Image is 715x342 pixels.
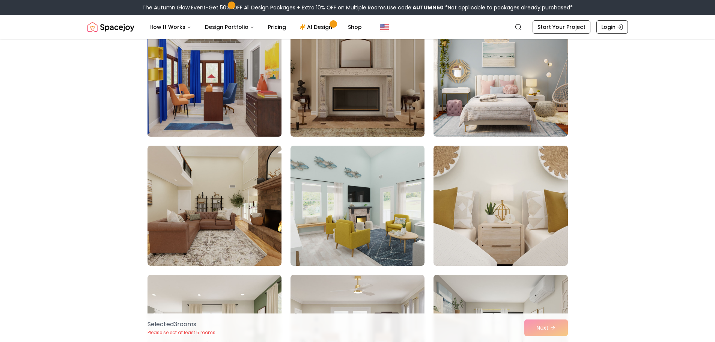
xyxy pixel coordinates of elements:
[434,146,567,266] img: Room room-45
[294,20,340,35] a: AI Design
[291,146,424,266] img: Room room-44
[434,17,567,137] img: Room room-42
[387,4,444,11] span: Use code:
[199,20,260,35] button: Design Portfolio
[533,20,590,34] a: Start Your Project
[148,146,281,266] img: Room room-43
[342,20,368,35] a: Shop
[87,15,628,39] nav: Global
[87,20,134,35] img: Spacejoy Logo
[142,4,573,11] div: The Autumn Glow Event-Get 50% OFF All Design Packages + Extra 10% OFF on Multiple Rooms.
[143,20,197,35] button: How It Works
[291,17,424,137] img: Room room-41
[87,20,134,35] a: Spacejoy
[144,14,285,140] img: Room room-40
[444,4,573,11] span: *Not applicable to packages already purchased*
[148,320,215,329] p: Selected 3 room s
[380,23,389,32] img: United States
[143,20,368,35] nav: Main
[262,20,292,35] a: Pricing
[412,4,444,11] b: AUTUMN50
[596,20,628,34] a: Login
[148,330,215,336] p: Please select at least 5 rooms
